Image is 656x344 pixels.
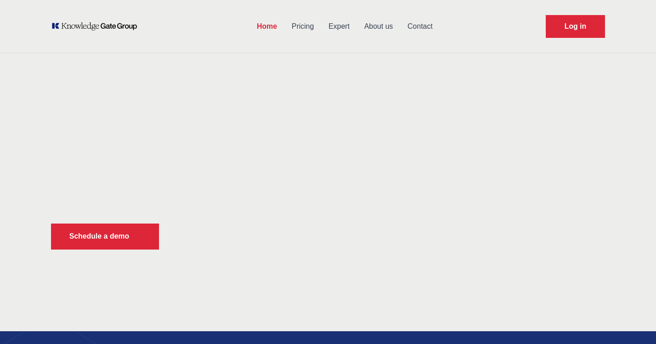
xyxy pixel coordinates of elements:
a: Contact [400,15,440,38]
a: About us [357,15,400,38]
img: KGG Fifth Element RED [328,59,620,322]
a: Expert [321,15,357,38]
a: Home [250,15,284,38]
a: Pricing [284,15,321,38]
a: KOL Knowledge Platform: Talk to Key External Experts (KEE) [51,22,143,31]
a: Request Demo [546,15,605,38]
